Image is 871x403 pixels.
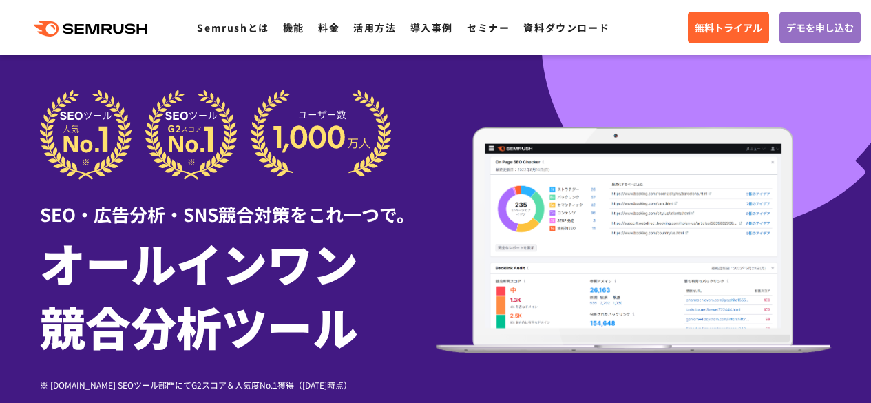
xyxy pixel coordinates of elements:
[523,21,609,34] a: 資料ダウンロード
[779,12,861,43] a: デモを申し込む
[688,12,769,43] a: 無料トライアル
[353,21,396,34] a: 活用方法
[786,20,854,35] span: デモを申し込む
[40,231,436,358] h1: オールインワン 競合分析ツール
[695,20,762,35] span: 無料トライアル
[283,21,304,34] a: 機能
[410,21,453,34] a: 導入事例
[197,21,269,34] a: Semrushとは
[318,21,339,34] a: 料金
[40,180,436,227] div: SEO・広告分析・SNS競合対策をこれ一つで。
[40,378,436,391] div: ※ [DOMAIN_NAME] SEOツール部門にてG2スコア＆人気度No.1獲得（[DATE]時点）
[467,21,510,34] a: セミナー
